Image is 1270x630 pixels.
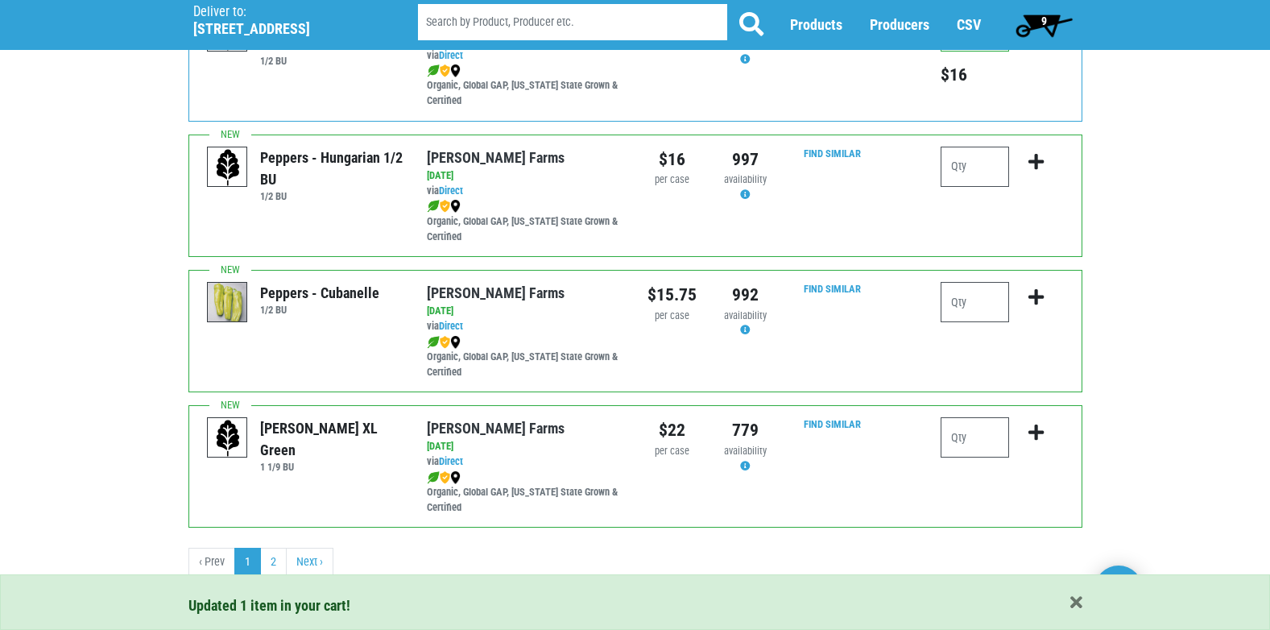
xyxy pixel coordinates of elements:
[647,172,697,188] div: per case
[439,320,463,332] a: Direct
[647,282,697,308] div: $15.75
[804,283,861,295] a: Find Similar
[427,64,440,77] img: leaf-e5c59151409436ccce96b2ca1b28e03c.png
[957,17,981,34] a: CSV
[260,417,403,461] div: [PERSON_NAME] XL Green
[724,173,767,185] span: availability
[260,55,403,67] h6: 1/2 BU
[804,418,861,430] a: Find Similar
[427,454,623,470] div: via
[260,548,287,577] a: 2
[440,336,450,349] img: safety-e55c860ca8c00a9c171001a62a92dabd.png
[941,282,1009,322] input: Qty
[647,417,697,443] div: $22
[208,418,248,458] img: placeholder-variety-43d6402dacf2d531de610a020419775a.svg
[450,200,461,213] img: map_marker-0e94453035b3232a4d21701695807de9.png
[439,49,463,61] a: Direct
[450,336,461,349] img: map_marker-0e94453035b3232a4d21701695807de9.png
[439,455,463,467] a: Direct
[427,334,623,380] div: Organic, Global GAP, [US_STATE] State Grown & Certified
[647,444,697,459] div: per case
[440,200,450,213] img: safety-e55c860ca8c00a9c171001a62a92dabd.png
[427,304,623,319] div: [DATE]
[941,147,1009,187] input: Qty
[260,147,403,190] div: Peppers - Hungarian 1/2 BU
[427,48,623,64] div: via
[804,147,861,160] a: Find Similar
[427,168,623,184] div: [DATE]
[439,184,463,197] a: Direct
[427,470,623,516] div: Organic, Global GAP, [US_STATE] State Grown & Certified
[647,309,697,324] div: per case
[418,5,727,41] input: Search by Product, Producer etc.
[724,309,767,321] span: availability
[427,64,623,110] div: Organic, Global GAP, [US_STATE] State Grown & Certified
[440,64,450,77] img: safety-e55c860ca8c00a9c171001a62a92dabd.png
[427,319,623,334] div: via
[427,284,565,301] a: [PERSON_NAME] Farms
[427,420,565,437] a: [PERSON_NAME] Farms
[427,149,565,166] a: [PERSON_NAME] Farms
[721,417,770,443] div: 779
[721,282,770,308] div: 992
[286,548,333,577] a: next
[941,64,1009,85] h5: Total price
[450,64,461,77] img: map_marker-0e94453035b3232a4d21701695807de9.png
[941,417,1009,458] input: Qty
[647,147,697,172] div: $16
[427,336,440,349] img: leaf-e5c59151409436ccce96b2ca1b28e03c.png
[193,4,377,20] p: Deliver to:
[721,37,770,68] div: Availability may be subject to change.
[1008,9,1080,41] a: 9
[440,471,450,484] img: safety-e55c860ca8c00a9c171001a62a92dabd.png
[724,445,767,457] span: availability
[234,548,261,577] a: 1
[260,282,379,304] div: Peppers - Cubanelle
[427,200,440,213] img: leaf-e5c59151409436ccce96b2ca1b28e03c.png
[427,471,440,484] img: leaf-e5c59151409436ccce96b2ca1b28e03c.png
[208,147,248,188] img: placeholder-variety-43d6402dacf2d531de610a020419775a.svg
[193,20,377,38] h5: [STREET_ADDRESS]
[427,184,623,199] div: via
[208,283,248,323] img: thumbnail-0a21d7569dbf8d3013673048c6385dc6.png
[870,17,929,34] a: Producers
[188,548,1082,577] nav: pager
[188,595,1082,616] div: Updated 1 item in your cart!
[790,17,842,34] a: Products
[427,439,623,454] div: [DATE]
[450,471,461,484] img: map_marker-0e94453035b3232a4d21701695807de9.png
[427,199,623,245] div: Organic, Global GAP, [US_STATE] State Grown & Certified
[260,190,403,202] h6: 1/2 BU
[1041,15,1047,27] span: 9
[721,147,770,172] div: 997
[260,461,403,473] h6: 1 1/9 BU
[260,304,379,316] h6: 1/2 BU
[208,296,248,309] a: Peppers - Cubanelle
